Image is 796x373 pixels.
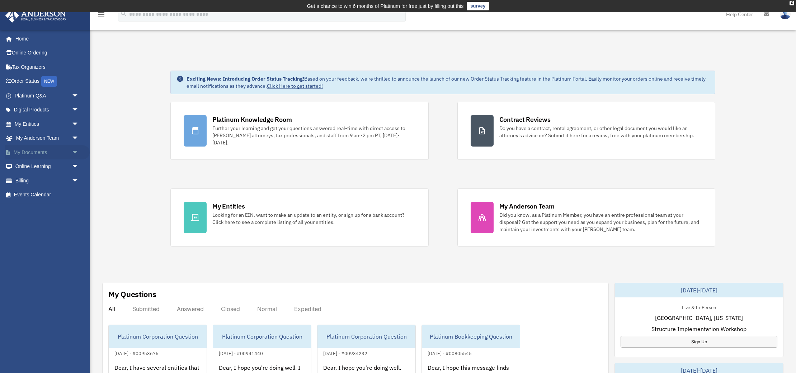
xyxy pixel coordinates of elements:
a: Order StatusNEW [5,74,90,89]
div: Get a chance to win 6 months of Platinum for free just by filling out this [307,2,464,10]
a: Contract Reviews Do you have a contract, rental agreement, or other legal document you would like... [457,102,716,160]
div: Platinum Knowledge Room [212,115,292,124]
a: My Entitiesarrow_drop_down [5,117,90,131]
a: Sign Up [621,336,777,348]
div: [DATE]-[DATE] [615,283,783,297]
img: Anderson Advisors Platinum Portal [3,9,68,23]
a: Platinum Q&Aarrow_drop_down [5,89,90,103]
strong: Exciting News: Introducing Order Status Tracking! [187,76,304,82]
a: Tax Organizers [5,60,90,74]
div: [DATE] - #00805545 [422,349,477,357]
div: NEW [41,76,57,87]
a: Click Here to get started! [267,83,323,89]
a: Online Learningarrow_drop_down [5,159,90,174]
span: arrow_drop_down [72,117,86,131]
div: Looking for an EIN, want to make an update to an entity, or sign up for a bank account? Click her... [212,211,415,226]
i: search [120,10,128,18]
div: Do you have a contract, rental agreement, or other legal document you would like an attorney's ad... [499,125,702,139]
a: Digital Productsarrow_drop_down [5,103,90,117]
div: Answered [177,305,204,312]
img: User Pic [780,9,791,19]
span: arrow_drop_down [72,173,86,188]
span: arrow_drop_down [72,131,86,146]
div: Further your learning and get your questions answered real-time with direct access to [PERSON_NAM... [212,125,415,146]
a: Billingarrow_drop_down [5,173,90,188]
div: [DATE] - #00953676 [109,349,164,357]
div: Expedited [294,305,321,312]
span: arrow_drop_down [72,159,86,174]
div: [DATE] - #00941440 [213,349,269,357]
div: Platinum Bookkeeping Question [422,325,520,348]
a: My Documentsarrow_drop_down [5,145,90,159]
div: Platinum Corporation Question [109,325,207,348]
div: All [108,305,115,312]
div: Platinum Corporation Question [317,325,415,348]
a: My Anderson Teamarrow_drop_down [5,131,90,145]
div: My Entities [212,202,245,211]
span: arrow_drop_down [72,103,86,118]
div: Submitted [132,305,160,312]
div: Platinum Corporation Question [213,325,311,348]
div: My Questions [108,289,156,300]
div: close [790,1,794,5]
a: Platinum Knowledge Room Further your learning and get your questions answered real-time with dire... [170,102,429,160]
div: Contract Reviews [499,115,551,124]
div: My Anderson Team [499,202,555,211]
a: menu [97,13,105,19]
div: Live & In-Person [676,303,722,311]
span: [GEOGRAPHIC_DATA], [US_STATE] [655,314,743,322]
a: Home [5,32,86,46]
a: My Entities Looking for an EIN, want to make an update to an entity, or sign up for a bank accoun... [170,188,429,247]
div: Based on your feedback, we're thrilled to announce the launch of our new Order Status Tracking fe... [187,75,709,90]
div: Closed [221,305,240,312]
a: My Anderson Team Did you know, as a Platinum Member, you have an entire professional team at your... [457,188,716,247]
span: arrow_drop_down [72,89,86,103]
span: Structure Implementation Workshop [651,325,746,333]
a: Events Calendar [5,188,90,202]
i: menu [97,10,105,19]
a: Online Ordering [5,46,90,60]
div: [DATE] - #00934232 [317,349,373,357]
span: arrow_drop_down [72,145,86,160]
div: Normal [257,305,277,312]
a: survey [467,2,489,10]
div: Did you know, as a Platinum Member, you have an entire professional team at your disposal? Get th... [499,211,702,233]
